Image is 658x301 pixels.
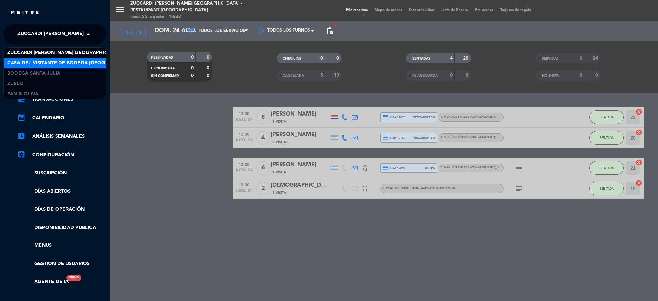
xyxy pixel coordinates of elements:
[17,278,69,286] a: Agente de IANuevo
[326,27,334,35] span: pending_actions
[17,224,106,232] a: Disponibilidad pública
[17,188,106,195] a: Días abiertos
[17,27,222,41] span: Zuccardi [PERSON_NAME][GEOGRAPHIC_DATA] - Restaurant [GEOGRAPHIC_DATA]
[17,206,106,214] a: Días de Operación
[333,23,337,27] span: fiber_manual_record
[7,70,60,77] span: Bodega Santa Julia
[7,59,180,67] span: Casa del Visitante de Bodega [GEOGRAPHIC_DATA][PERSON_NAME]
[17,95,106,104] a: account_balance_walletTransacciones
[7,49,211,57] span: Zuccardi [PERSON_NAME][GEOGRAPHIC_DATA] - Restaurant [GEOGRAPHIC_DATA]
[17,169,106,177] a: Suscripción
[17,132,25,140] i: assessment
[10,10,39,15] img: MEITRE
[7,80,24,88] span: Zuelo
[17,114,106,122] a: calendar_monthCalendario
[17,242,106,250] a: Menus
[7,90,38,98] span: Pan & Oliva
[17,132,106,141] a: assessmentANÁLISIS SEMANALES
[17,151,106,159] a: Configuración
[17,150,25,158] i: settings_applications
[17,260,106,268] a: Gestión de usuarios
[17,113,25,121] i: calendar_month
[66,275,81,281] div: Nuevo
